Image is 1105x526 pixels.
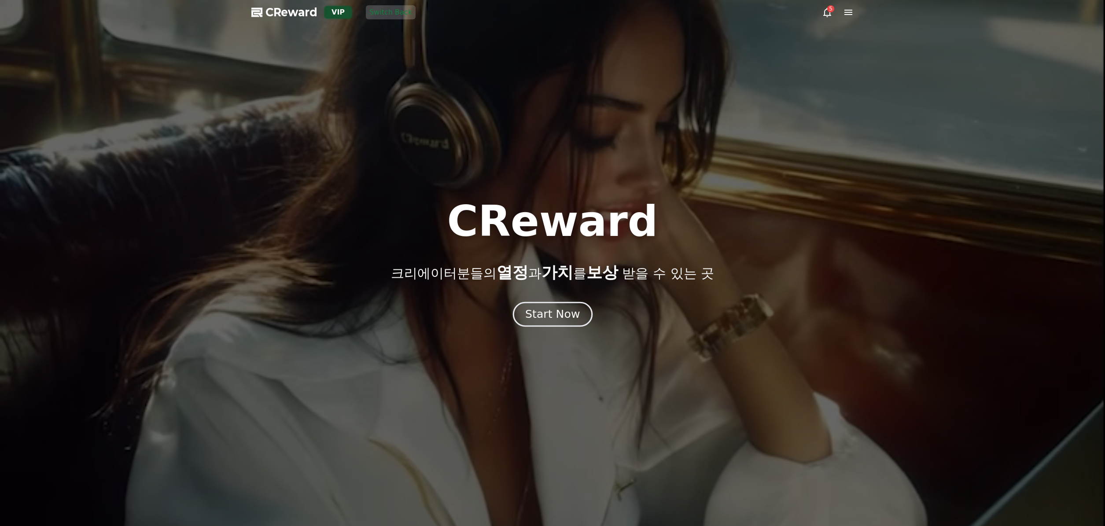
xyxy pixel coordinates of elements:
[265,5,317,19] span: CReward
[586,263,618,281] span: 보상
[827,5,834,12] div: 5
[515,311,591,320] a: Start Now
[497,263,528,281] span: 열정
[324,6,352,18] div: VIP
[512,302,592,327] button: Start Now
[525,307,580,322] div: Start Now
[391,264,714,281] p: 크리에이터분들의 과 를 받을 수 있는 곳
[447,200,658,243] h1: CReward
[822,7,832,18] a: 5
[366,5,416,19] button: Switch Back
[251,5,317,19] a: CReward
[541,263,573,281] span: 가치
